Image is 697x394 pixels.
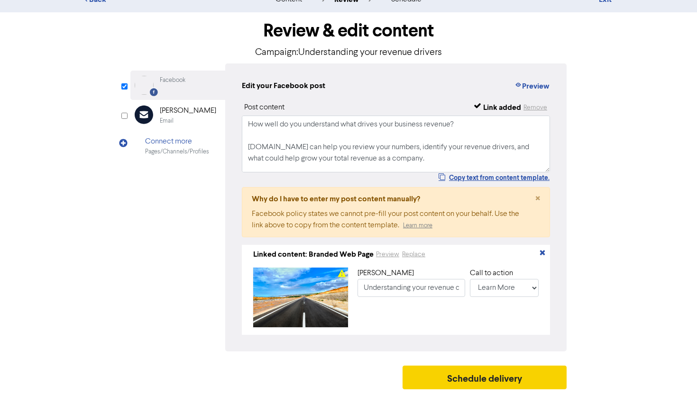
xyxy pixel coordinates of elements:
h1: Review & edit content [130,20,567,42]
div: [PERSON_NAME]Email [130,100,225,131]
div: [PERSON_NAME] [160,105,216,116]
button: Remove [523,102,548,113]
textarea: How well do you understand what drives your business revenue? [DOMAIN_NAME] can help you review y... [242,116,550,172]
img: Facebook [135,76,154,95]
a: Preview [376,251,400,258]
div: Call to action [470,268,539,279]
a: Learn more [403,223,432,229]
div: Facebook [160,76,185,85]
div: Connect more [145,136,209,147]
div: Facebook Facebook [130,71,225,100]
p: Campaign: Understanding your revenue drivers [130,45,567,60]
iframe: Chat Widget [575,292,697,394]
span: × [535,192,540,206]
button: Close [526,188,550,210]
button: Copy text from content template. [438,172,550,183]
div: Facebook policy states we cannot pre-fill your post content on your behalf. Use the link above to... [252,208,519,231]
button: Replace [402,249,426,260]
button: Schedule delivery [403,366,567,389]
div: Post content [244,102,284,113]
div: Why do I have to enter my post content manually? [252,193,519,205]
div: Email [160,116,174,125]
img: Understanding%20your%20revenue%20drivers.png [253,268,348,327]
div: Link added [483,102,521,113]
div: Edit your Facebook post [242,80,325,92]
div: Pages/Channels/Profiles [145,147,209,156]
button: Preview [514,80,550,92]
div: Linked content: Branded Web Page [253,249,374,260]
button: Preview [376,249,400,260]
div: Connect morePages/Channels/Profiles [130,131,225,161]
div: [PERSON_NAME] [358,268,465,279]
